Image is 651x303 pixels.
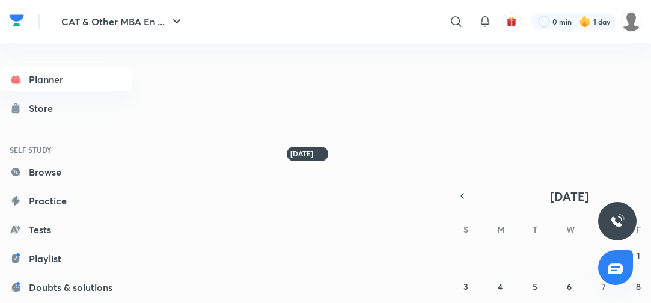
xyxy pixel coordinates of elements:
abbr: August 5, 2025 [533,281,537,292]
abbr: Friday [636,224,641,235]
button: August 5, 2025 [525,277,545,296]
img: avatar [506,16,517,27]
button: August 6, 2025 [560,277,579,296]
abbr: August 1, 2025 [637,249,640,261]
abbr: August 7, 2025 [602,281,606,292]
button: August 8, 2025 [629,277,648,296]
div: Store [29,101,60,115]
button: CAT & Other MBA En ... [54,10,191,34]
img: streak [579,16,591,28]
button: avatar [502,12,521,31]
img: Company Logo [10,11,24,29]
a: Company Logo [10,11,24,32]
abbr: August 6, 2025 [567,281,572,292]
abbr: August 3, 2025 [463,281,468,292]
button: August 7, 2025 [594,277,613,296]
img: ttu [610,214,625,228]
abbr: Tuesday [533,224,537,235]
abbr: August 8, 2025 [636,281,641,292]
abbr: Wednesday [566,224,575,235]
abbr: Sunday [463,224,468,235]
button: August 1, 2025 [629,245,648,265]
abbr: August 4, 2025 [498,281,503,292]
img: Srinjoy Niyogi [621,11,641,32]
abbr: Monday [497,224,504,235]
h6: [DATE] [290,149,313,159]
span: [DATE] [550,188,589,204]
button: August 4, 2025 [491,277,510,296]
button: August 3, 2025 [456,277,475,296]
